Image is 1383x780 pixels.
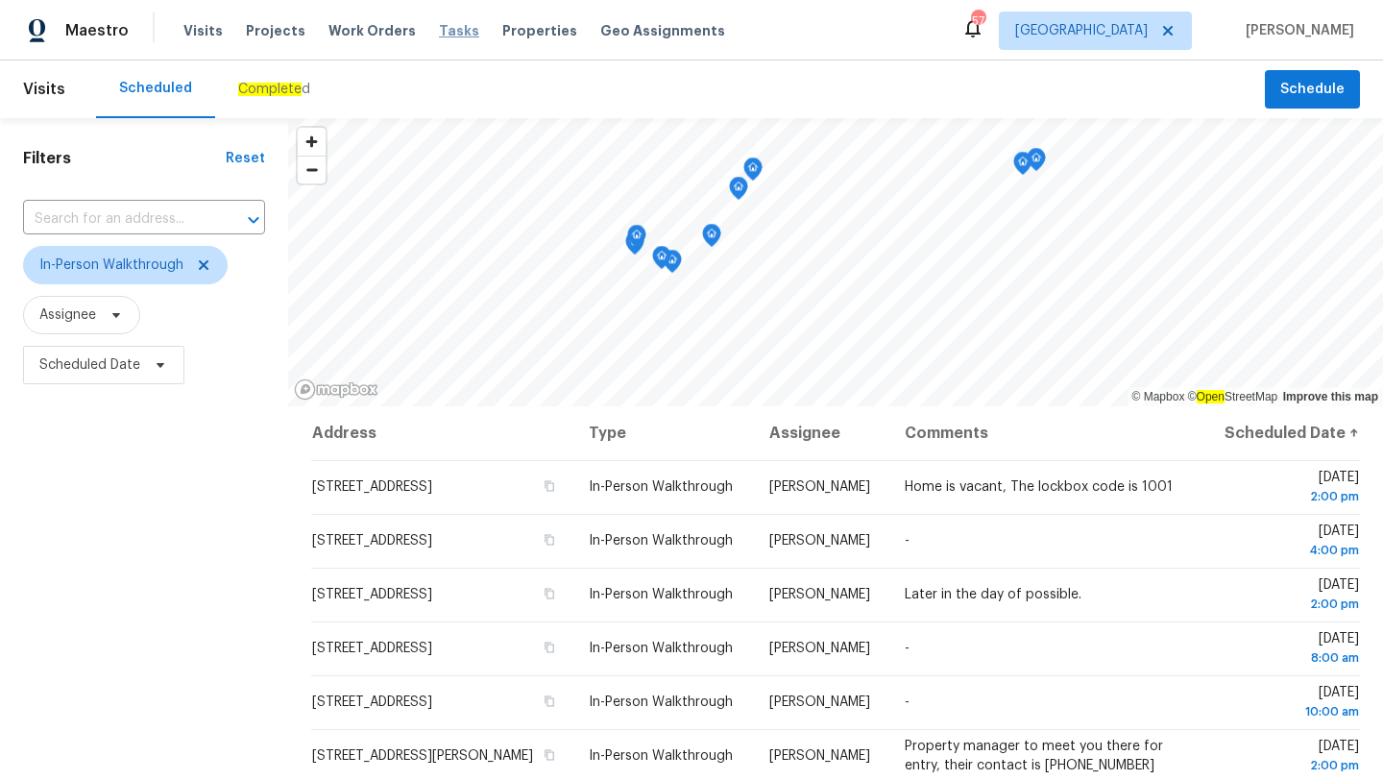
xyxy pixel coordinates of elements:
[702,224,721,254] div: Map marker
[769,642,870,655] span: [PERSON_NAME]
[1027,148,1046,178] div: Map marker
[627,225,646,255] div: Map marker
[240,207,267,233] button: Open
[905,695,910,709] span: -
[769,588,870,601] span: [PERSON_NAME]
[312,534,432,548] span: [STREET_ADDRESS]
[1220,524,1359,560] span: [DATE]
[754,406,889,460] th: Assignee
[905,642,910,655] span: -
[298,128,326,156] button: Zoom in
[1265,70,1360,110] button: Schedule
[573,406,754,460] th: Type
[769,534,870,548] span: [PERSON_NAME]
[294,378,378,401] a: Mapbox homepage
[1220,595,1359,614] div: 2:00 pm
[1238,21,1354,40] span: [PERSON_NAME]
[1220,632,1359,668] span: [DATE]
[541,531,558,548] button: Copy Address
[1280,78,1345,102] span: Schedule
[119,79,192,98] div: Scheduled
[328,21,416,40] span: Work Orders
[1220,740,1359,775] span: [DATE]
[663,250,682,280] div: Map marker
[183,21,223,40] span: Visits
[39,305,96,325] span: Assignee
[1220,756,1359,775] div: 2:00 pm
[502,21,577,40] span: Properties
[1220,471,1359,506] span: [DATE]
[1220,686,1359,721] span: [DATE]
[1220,648,1359,668] div: 8:00 am
[312,588,432,601] span: [STREET_ADDRESS]
[1283,390,1378,403] a: Improve this map
[1132,390,1185,403] a: Mapbox
[246,21,305,40] span: Projects
[905,588,1081,601] span: Later in the day of possible.
[600,21,725,40] span: Geo Assignments
[23,205,211,234] input: Search for an address...
[541,477,558,495] button: Copy Address
[311,406,573,460] th: Address
[288,118,1383,406] canvas: Map
[905,740,1163,772] span: Property manager to meet you there for entry, their contact is [PHONE_NUMBER]
[1197,390,1225,403] ah_el_jm_1744035306855: Open
[652,246,671,276] div: Map marker
[238,80,310,99] div: d
[769,480,870,494] span: [PERSON_NAME]
[312,749,533,763] span: [STREET_ADDRESS][PERSON_NAME]
[589,749,733,763] span: In-Person Walkthrough
[905,534,910,548] span: -
[625,232,644,261] div: Map marker
[1220,487,1359,506] div: 2:00 pm
[589,588,733,601] span: In-Person Walkthrough
[541,639,558,656] button: Copy Address
[729,177,748,207] div: Map marker
[541,746,558,764] button: Copy Address
[23,68,65,110] span: Visits
[743,158,763,187] div: Map marker
[541,585,558,602] button: Copy Address
[65,21,129,40] span: Maestro
[238,83,302,96] ah_el_jm_1744037177693: Complete
[769,695,870,709] span: [PERSON_NAME]
[1204,406,1360,460] th: Scheduled Date ↑
[39,355,140,375] span: Scheduled Date
[1013,152,1032,182] div: Map marker
[589,695,733,709] span: In-Person Walkthrough
[312,480,432,494] span: [STREET_ADDRESS]
[541,693,558,710] button: Copy Address
[1188,390,1278,403] a: OpenStreetMap
[312,695,432,709] span: [STREET_ADDRESS]
[1220,702,1359,721] div: 10:00 am
[769,749,870,763] span: [PERSON_NAME]
[226,149,265,168] div: Reset
[39,256,183,275] span: In-Person Walkthrough
[589,534,733,548] span: In-Person Walkthrough
[1220,578,1359,614] span: [DATE]
[23,149,226,168] h1: Filters
[1220,541,1359,560] div: 4:00 pm
[889,406,1204,460] th: Comments
[1015,21,1148,40] span: [GEOGRAPHIC_DATA]
[298,156,326,183] button: Zoom out
[589,642,733,655] span: In-Person Walkthrough
[589,480,733,494] span: In-Person Walkthrough
[312,642,432,655] span: [STREET_ADDRESS]
[971,12,984,31] div: 57
[905,480,1173,494] span: Home is vacant, The lockbox code is 1001
[298,157,326,183] span: Zoom out
[439,24,479,37] span: Tasks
